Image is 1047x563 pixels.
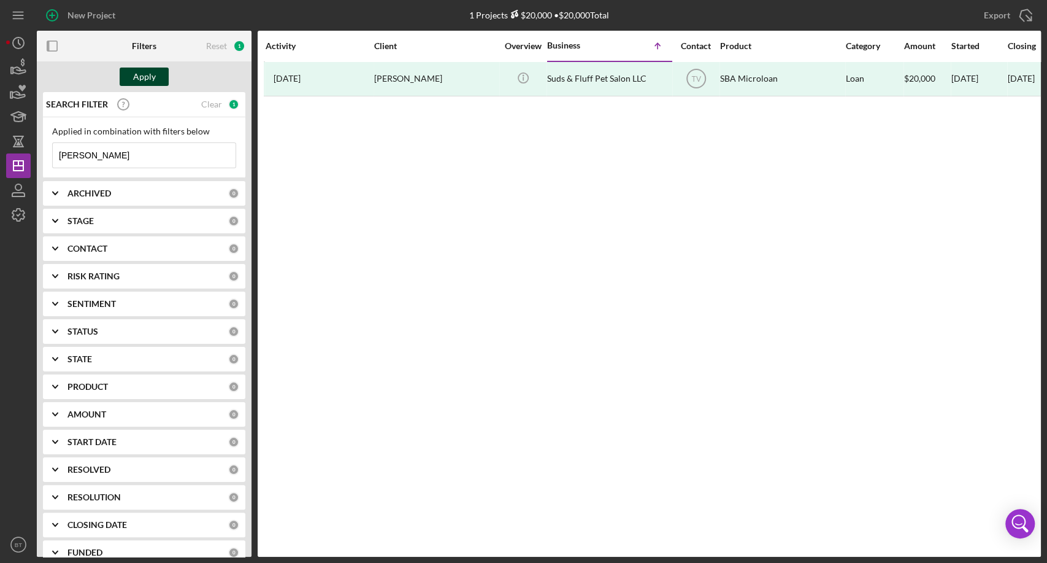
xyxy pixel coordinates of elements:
div: 0 [228,298,239,309]
div: New Project [67,3,115,28]
div: Product [720,41,843,51]
b: FUNDED [67,548,102,557]
button: New Project [37,3,128,28]
div: Loan [846,63,903,95]
div: 0 [228,215,239,227]
div: 0 [228,188,239,199]
div: 0 [228,464,239,475]
b: START DATE [67,437,117,447]
b: Filters [132,41,156,51]
b: STAGE [67,216,94,226]
div: 0 [228,547,239,558]
div: Activity [266,41,373,51]
b: STATE [67,354,92,364]
div: Open Intercom Messenger [1005,509,1035,538]
text: TV [691,75,700,83]
time: 2023-07-20 22:24 [274,74,301,83]
div: Export [984,3,1010,28]
div: 0 [228,519,239,530]
div: Suds & Fluff Pet Salon LLC [547,63,670,95]
div: 0 [228,437,239,448]
div: SBA Microloan [720,63,843,95]
div: Started [951,41,1007,51]
b: AMOUNT [67,410,106,419]
b: PRODUCT [67,382,108,392]
b: CLOSING DATE [67,520,127,530]
div: Reset [206,41,227,51]
div: Clear [201,99,222,109]
div: Apply [133,68,156,86]
div: Client [374,41,497,51]
div: $20,000 [904,63,950,95]
div: 0 [228,354,239,365]
button: BT [6,532,31,557]
b: ARCHIVED [67,188,111,198]
b: SENTIMENT [67,299,116,309]
div: Overview [500,41,546,51]
div: Applied in combination with filters below [52,126,236,136]
b: CONTACT [67,244,107,254]
div: 0 [228,492,239,503]
div: 1 [228,99,239,110]
b: SEARCH FILTER [46,99,108,109]
div: [PERSON_NAME] [374,63,497,95]
b: STATUS [67,327,98,336]
div: [DATE] [1008,74,1035,83]
button: Apply [120,68,169,86]
div: 1 [233,40,245,52]
div: 1 Projects • $20,000 Total [469,10,609,20]
div: [DATE] [951,63,1007,95]
div: 0 [228,271,239,282]
div: Contact [673,41,719,51]
div: 0 [228,326,239,337]
b: RESOLUTION [67,492,121,502]
div: 0 [228,243,239,254]
text: BT [15,542,22,548]
button: Export [972,3,1041,28]
div: Amount [904,41,950,51]
div: $20,000 [508,10,552,20]
div: 0 [228,409,239,420]
div: Business [547,41,608,50]
div: 0 [228,381,239,392]
div: Category [846,41,903,51]
b: RISK RATING [67,271,120,281]
b: RESOLVED [67,465,110,475]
